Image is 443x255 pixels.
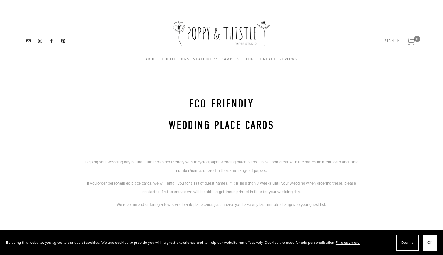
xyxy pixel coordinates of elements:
[82,158,360,175] p: Helping your wedding day be that little more eco-friendly with recycled paper wedding place cards...
[385,39,400,42] button: Sign In
[222,56,240,63] a: Samples
[146,57,159,61] a: About
[280,56,297,63] a: Reviews
[193,57,218,61] a: Stationery
[396,235,419,251] button: Decline
[423,235,437,251] button: OK
[162,56,190,63] a: Collections
[336,240,360,245] a: Find out more
[173,21,270,49] img: Poppy &amp; Thistle
[385,39,400,42] span: Sign In
[6,238,360,247] p: By using this website, you agree to our use of cookies. We use cookies to provide you with a grea...
[427,238,432,247] span: OK
[414,36,420,42] span: 0
[401,238,414,247] span: Decline
[244,56,254,63] a: Blog
[82,179,360,196] p: If you order personalised place cards, we will email you for a list of guest names. If it is less...
[258,56,276,63] a: Contact
[82,200,360,209] p: We recommend ordering a few spare blank place cards just in case you have any last-minute changes...
[403,30,423,52] a: 0 items in cart
[82,97,360,111] h1: eco-friendly
[82,119,360,133] h1: Wedding Place cards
